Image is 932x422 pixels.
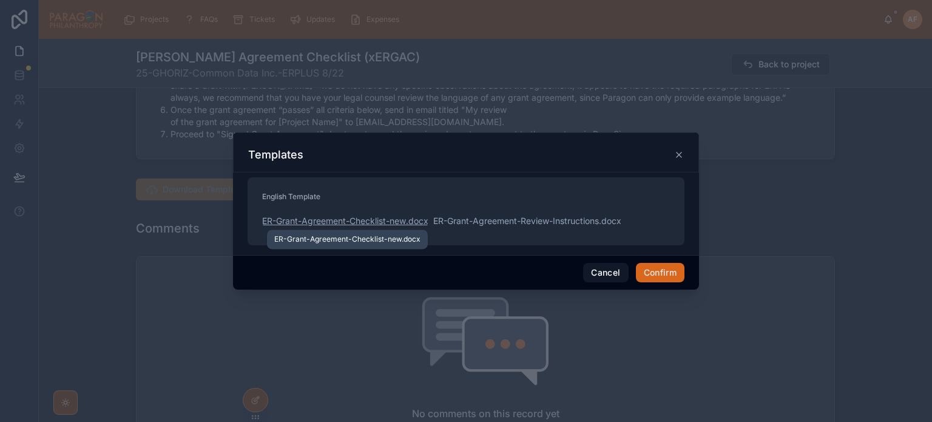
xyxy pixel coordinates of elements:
span: .docx [406,215,428,227]
span: ER-Grant-Agreement-Checklist-new [262,215,406,227]
h3: Templates [248,148,303,162]
span: English Template [262,192,320,201]
div: ER-Grant-Agreement-Checklist-new.docx [274,234,420,244]
span: .docx [599,215,621,227]
button: Cancel [583,263,628,282]
button: Confirm [636,263,684,282]
span: ER-Grant-Agreement-Review-Instructions [433,215,599,227]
